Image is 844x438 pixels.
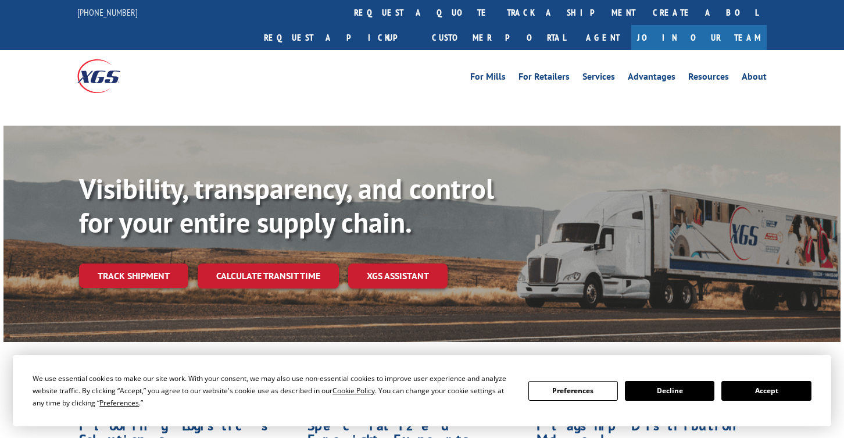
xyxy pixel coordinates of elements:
[79,170,494,240] b: Visibility, transparency, and control for your entire supply chain.
[77,6,138,18] a: [PHONE_NUMBER]
[13,355,831,426] div: Cookie Consent Prompt
[528,381,618,401] button: Preferences
[742,72,767,85] a: About
[79,263,188,288] a: Track shipment
[348,263,448,289] a: XGS ASSISTANT
[574,25,631,50] a: Agent
[631,25,767,50] a: Join Our Team
[688,72,729,85] a: Resources
[99,398,139,408] span: Preferences
[198,263,339,289] a: Calculate transit time
[721,381,811,401] button: Accept
[582,72,615,85] a: Services
[33,372,514,409] div: We use essential cookies to make our site work. With your consent, we may also use non-essential ...
[628,72,675,85] a: Advantages
[518,72,570,85] a: For Retailers
[470,72,506,85] a: For Mills
[255,25,423,50] a: Request a pickup
[423,25,574,50] a: Customer Portal
[332,386,375,396] span: Cookie Policy
[625,381,714,401] button: Decline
